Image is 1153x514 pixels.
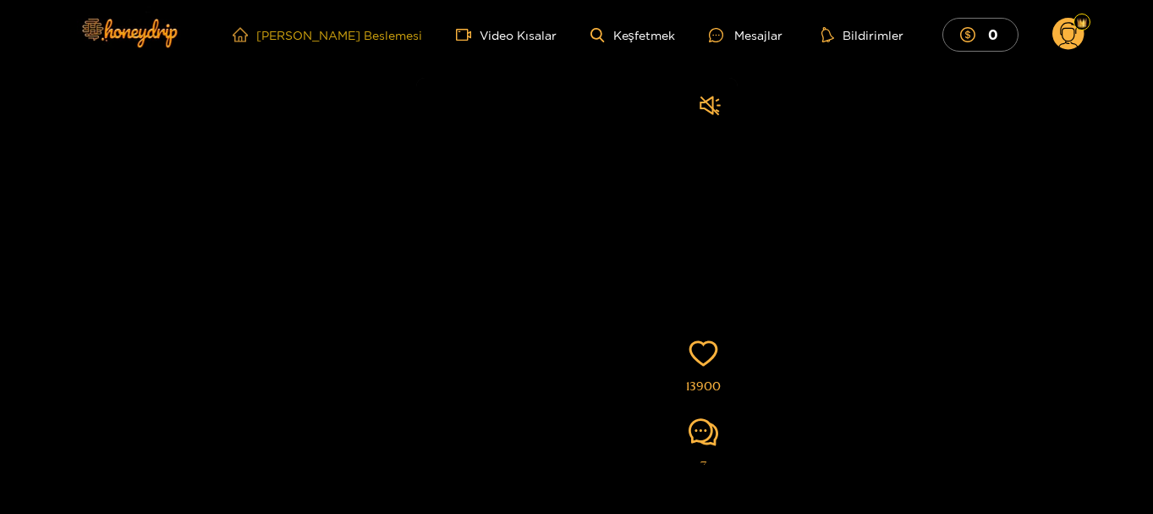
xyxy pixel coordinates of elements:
button: Bildirimler [816,26,909,43]
span: kalp [689,339,718,368]
font: Video Kısalar [480,29,557,41]
font: 0 [988,27,998,42]
font: 13900 [686,379,721,394]
font: Mesajlar [734,29,782,41]
font: Keşfetmek [613,29,675,41]
a: [PERSON_NAME] Beslemesi [233,27,422,42]
span: ses [700,95,721,116]
a: Video Kısalar [456,27,557,42]
span: Yorum [689,417,718,447]
font: Bildirimler [843,29,903,41]
span: Ev [233,27,256,42]
a: Keşfetmek [590,28,674,42]
button: 0 [942,18,1018,51]
font: [PERSON_NAME] Beslemesi [256,29,422,41]
span: dolar [960,27,984,42]
font: 7 [700,458,706,473]
span: video kamera [456,27,480,42]
img: Fan Seviyesi [1077,18,1087,28]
